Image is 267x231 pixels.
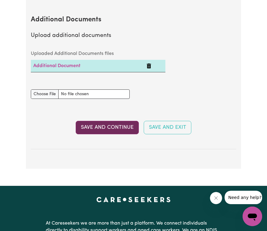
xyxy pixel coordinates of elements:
[76,121,139,134] button: Save and Continue
[210,192,222,204] iframe: Close message
[31,16,236,24] h2: Additional Documents
[96,197,171,202] a: Careseekers home page
[243,207,262,226] iframe: Button to launch messaging window
[31,31,236,40] p: Upload additional documents
[225,191,262,204] iframe: Message from company
[146,62,151,70] button: Delete Additional Document
[31,48,165,60] caption: Uploaded Additional Documents files
[144,121,191,134] button: Save and Exit
[33,63,81,68] a: Additional Document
